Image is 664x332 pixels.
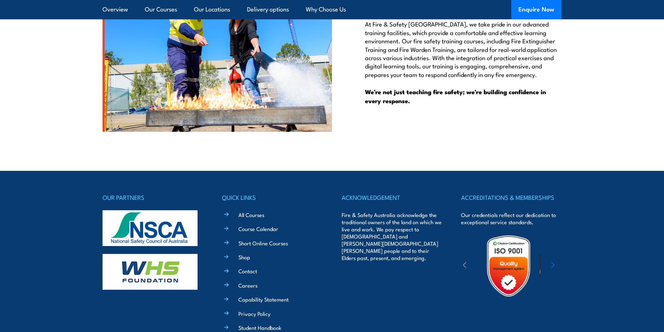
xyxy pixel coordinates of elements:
[103,254,198,290] img: whs-logo-footer
[222,192,322,202] h4: QUICK LINKS
[103,210,198,246] img: nsca-logo-footer
[342,211,442,261] p: Fire & Safety Australia acknowledge the traditional owners of the land on which we live and work....
[365,87,546,105] strong: We’re not just teaching fire safety; we’re building confidence in every response.
[238,324,281,331] a: Student Handbook
[365,20,561,78] p: At Fire & Safety [GEOGRAPHIC_DATA], we take pride in our advanced training facilities, which prov...
[238,267,257,275] a: Contact
[461,192,561,202] h4: ACCREDITATIONS & MEMBERSHIPS
[540,254,602,278] img: ewpa-logo
[477,235,540,297] img: Untitled design (19)
[238,239,288,247] a: Short Online Courses
[238,295,289,303] a: Capability Statement
[342,192,442,202] h4: ACKNOWLEDGEMENT
[238,225,278,232] a: Course Calendar
[238,310,270,317] a: Privacy Policy
[238,211,264,218] a: All Courses
[103,192,203,202] h4: OUR PARTNERS
[238,282,257,289] a: Careers
[238,253,250,261] a: Shop
[461,211,561,226] p: Our credentials reflect our dedication to exceptional service standards.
